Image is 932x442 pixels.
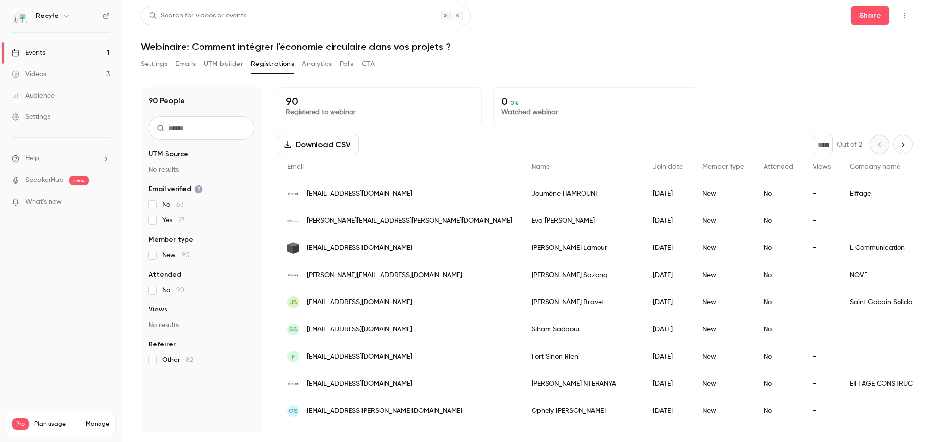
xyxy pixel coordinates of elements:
p: Registered to webinar [286,107,473,117]
div: New [693,343,754,370]
div: - [803,370,840,397]
span: UTM Source [149,149,188,159]
div: [DATE] [643,370,693,397]
div: [DATE] [643,289,693,316]
button: Emails [175,56,196,72]
img: Recyfe [12,8,28,24]
img: pollen-communication.fr [287,215,299,227]
span: Views [149,305,167,314]
button: Next page [893,135,913,154]
div: Settings [12,112,50,122]
div: New [693,397,754,425]
p: Out of 2 [837,140,862,149]
div: Siham Sadaoui [522,316,643,343]
span: Member type [149,235,193,245]
div: No [754,397,803,425]
span: Attended [764,164,793,170]
span: [EMAIL_ADDRESS][DOMAIN_NAME] [307,379,412,389]
span: [EMAIL_ADDRESS][DOMAIN_NAME] [307,297,412,308]
h6: Recyfe [36,11,59,21]
div: No [754,180,803,207]
span: 82 [186,357,193,363]
span: Attended [149,270,181,279]
span: [EMAIL_ADDRESS][DOMAIN_NAME] [307,325,412,335]
button: UTM builder [204,56,243,72]
span: 90 [182,252,190,259]
button: Polls [340,56,354,72]
img: irinalamour.com [287,242,299,254]
div: Events [12,48,45,58]
button: Registrations [251,56,294,72]
span: [EMAIL_ADDRESS][DOMAIN_NAME] [307,189,412,199]
span: new [69,176,89,185]
button: Settings [141,56,167,72]
span: [EMAIL_ADDRESS][PERSON_NAME][DOMAIN_NAME] [307,406,462,416]
a: SpeakerHub [25,175,64,185]
div: Videos [12,69,46,79]
iframe: Noticeable Trigger [98,198,110,207]
div: [DATE] [643,262,693,289]
span: JB [290,298,297,307]
div: [DATE] [643,397,693,425]
div: [DATE] [643,207,693,234]
span: [EMAIL_ADDRESS][DOMAIN_NAME] [307,352,412,362]
span: Member type [702,164,744,170]
h1: Webinaire: Comment intégrer l'économie circulaire dans vos projets ? [141,41,913,52]
div: Search for videos or events [149,11,246,21]
span: Email [287,164,304,170]
span: New [162,250,190,260]
button: Share [851,6,889,25]
div: - [803,289,840,316]
p: 0 [501,96,689,107]
h1: 90 People [149,95,185,107]
div: New [693,180,754,207]
div: No [754,207,803,234]
p: Watched webinar [501,107,689,117]
div: New [693,234,754,262]
span: Yes [162,215,185,225]
div: New [693,370,754,397]
div: New [693,316,754,343]
div: New [693,207,754,234]
div: No [754,262,803,289]
div: - [803,262,840,289]
img: eiffage.com [287,378,299,390]
div: Fort Sinon Rien [522,343,643,370]
li: help-dropdown-opener [12,153,110,164]
div: Joumène HAMROUNI [522,180,643,207]
div: Eva [PERSON_NAME] [522,207,643,234]
span: Views [813,164,831,170]
span: Join date [653,164,683,170]
div: [PERSON_NAME] Bravet [522,289,643,316]
button: CTA [362,56,375,72]
div: [PERSON_NAME] Lamour [522,234,643,262]
div: Ophely [PERSON_NAME] [522,397,643,425]
section: facet-groups [149,149,254,365]
button: Download CSV [278,135,359,154]
span: Plan usage [34,420,80,428]
span: Name [532,164,550,170]
div: New [693,262,754,289]
div: - [803,180,840,207]
span: What's new [25,197,62,207]
div: [DATE] [643,234,693,262]
div: No [754,234,803,262]
span: Pro [12,418,29,430]
img: eiffage.com [287,269,299,281]
span: 0 % [510,99,519,106]
div: [DATE] [643,343,693,370]
span: No [162,285,184,295]
span: [PERSON_NAME][EMAIL_ADDRESS][DOMAIN_NAME] [307,270,462,280]
div: No [754,343,803,370]
div: No [754,370,803,397]
div: - [803,234,840,262]
div: New [693,289,754,316]
a: Manage [86,420,109,428]
img: eiffage.com [287,188,299,199]
span: No [162,200,183,210]
span: Help [25,153,39,164]
span: SS [289,325,297,334]
div: - [803,316,840,343]
div: No [754,289,803,316]
div: - [803,397,840,425]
